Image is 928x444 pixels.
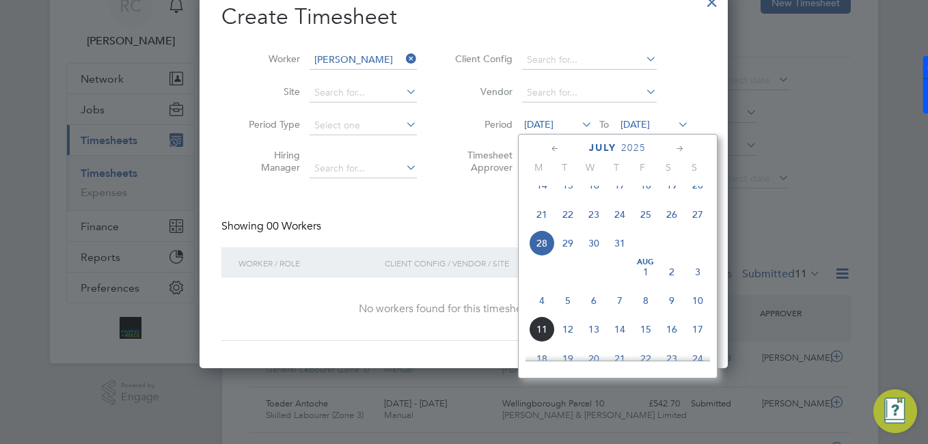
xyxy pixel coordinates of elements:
span: 17 [685,316,711,342]
span: 2 [659,259,685,285]
input: Search for... [522,51,657,70]
span: 26 [659,202,685,227]
span: 22 [633,346,659,372]
div: Worker / Role [235,247,381,279]
input: Search for... [310,83,417,102]
div: Showing [221,219,324,234]
input: Search for... [522,83,657,102]
span: 6 [581,288,607,314]
span: 30 [581,230,607,256]
span: 27 [685,202,711,227]
span: 7 [607,288,633,314]
label: Hiring Manager [238,149,300,174]
span: S [655,161,681,174]
span: 11 [529,316,555,342]
span: 9 [659,288,685,314]
span: S [681,161,707,174]
span: 14 [607,316,633,342]
input: Select one [310,116,417,135]
span: 8 [633,288,659,314]
span: 20 [685,172,711,198]
span: 5 [555,288,581,314]
button: Engage Resource Center [873,389,917,433]
span: 15 [633,316,659,342]
span: T [603,161,629,174]
span: F [629,161,655,174]
span: 4 [529,288,555,314]
span: 12 [555,316,581,342]
label: Worker [238,53,300,65]
span: 18 [633,172,659,198]
span: 28 [529,230,555,256]
span: 3 [685,259,711,285]
span: 17 [607,172,633,198]
label: Period Type [238,118,300,130]
label: Period [451,118,513,130]
label: Vendor [451,85,513,98]
span: 21 [529,202,555,227]
span: To [595,115,613,133]
span: 2025 [621,142,646,154]
span: 19 [659,172,685,198]
span: 1 [633,259,659,285]
label: Site [238,85,300,98]
div: No workers found for this timesheet period. [235,302,692,316]
span: 20 [581,346,607,372]
span: 24 [607,202,633,227]
span: [DATE] [620,118,650,130]
span: 15 [555,172,581,198]
span: 31 [607,230,633,256]
span: 19 [555,346,581,372]
span: 23 [659,346,685,372]
span: 13 [581,316,607,342]
span: 22 [555,202,581,227]
input: Search for... [310,159,417,178]
span: 00 Workers [267,219,321,233]
span: July [589,142,616,154]
span: 29 [555,230,581,256]
span: 21 [607,346,633,372]
label: Timesheet Approver [451,149,513,174]
span: T [551,161,577,174]
h2: Create Timesheet [221,3,706,31]
span: 23 [581,202,607,227]
span: Aug [633,259,659,266]
span: 14 [529,172,555,198]
span: M [526,161,551,174]
span: 10 [685,288,711,314]
input: Search for... [310,51,417,70]
div: Client Config / Vendor / Site [381,247,601,279]
span: 16 [659,316,685,342]
span: W [577,161,603,174]
span: 18 [529,346,555,372]
span: 16 [581,172,607,198]
span: [DATE] [524,118,554,130]
span: 25 [633,202,659,227]
span: 24 [685,346,711,372]
label: Client Config [451,53,513,65]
